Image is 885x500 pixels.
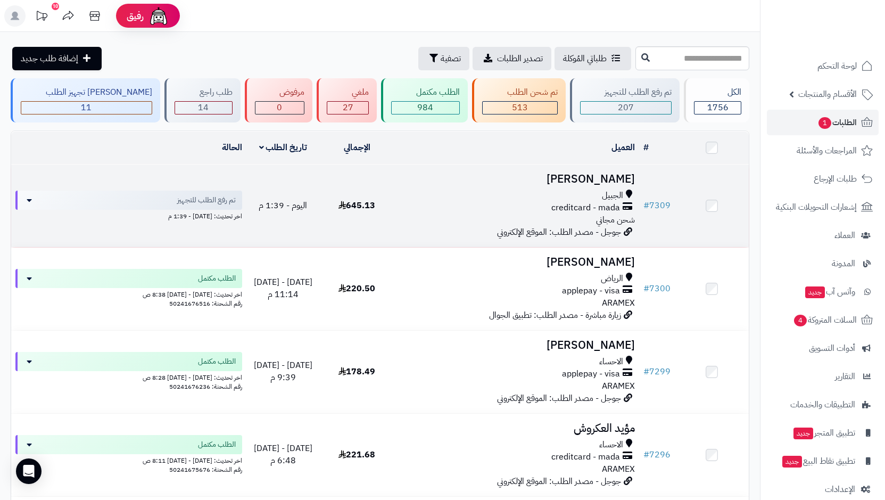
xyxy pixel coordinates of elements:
[832,256,855,271] span: المدونة
[398,173,635,185] h3: [PERSON_NAME]
[198,101,209,114] span: 14
[817,115,857,130] span: الطلبات
[602,380,635,392] span: ARAMEX
[835,369,855,384] span: التقارير
[254,442,312,467] span: [DATE] - [DATE] 6:48 م
[418,47,469,70] button: تصفية
[497,226,621,239] span: جوجل - مصدر الطلب: الموقع الإلكتروني
[259,199,307,212] span: اليوم - 1:39 م
[618,101,634,114] span: 207
[417,101,433,114] span: 984
[797,143,857,158] span: المراجعات والأسئلة
[52,3,59,10] div: 10
[15,288,242,299] div: اخر تحديث: [DATE] - [DATE] 8:38 ص
[767,223,879,248] a: العملاء
[441,52,461,65] span: تصفية
[255,102,304,114] div: 0
[175,102,232,114] div: 14
[343,101,353,114] span: 27
[707,101,729,114] span: 1756
[809,341,855,356] span: أدوات التسويق
[643,199,671,212] a: #7309
[277,101,282,114] span: 0
[198,273,236,284] span: الطلب مكتمل
[338,448,375,461] span: 221.68
[568,78,682,122] a: تم رفع الطلب للتجهيز 207
[599,356,623,368] span: الاحساء
[798,87,857,102] span: الأقسام والمنتجات
[581,102,672,114] div: 207
[9,78,162,122] a: [PERSON_NAME] تجهيز الطلب 11
[489,309,621,322] span: زيارة مباشرة - مصدر الطلب: تطبيق الجوال
[81,101,92,114] span: 11
[643,365,649,378] span: #
[611,141,635,154] a: العميل
[28,5,55,29] a: تحديثات المنصة
[643,365,671,378] a: #7299
[483,102,557,114] div: 513
[817,59,857,73] span: لوحة التحكم
[338,282,375,295] span: 220.50
[169,465,242,474] span: رقم الشحنة: 50241675676
[793,313,857,327] span: السلات المتروكة
[379,78,470,122] a: الطلب مكتمل 984
[470,78,568,122] a: تم شحن الطلب 513
[21,52,78,65] span: إضافة طلب جديد
[482,86,558,99] div: تم شحن الطلب
[602,463,635,476] span: ARAMEX
[602,190,623,202] span: الجبيل
[643,448,671,461] a: #7296
[555,47,631,70] a: طلباتي المُوكلة
[254,359,312,384] span: [DATE] - [DATE] 9:39 م
[825,482,855,497] span: الإعدادات
[497,475,621,488] span: جوجل - مصدر الطلب: الموقع الإلكتروني
[169,299,242,308] span: رقم الشحنة: 50241676516
[563,52,607,65] span: طلباتي المُوكلة
[338,365,375,378] span: 178.49
[599,439,623,451] span: الاحساء
[767,335,879,361] a: أدوات التسويق
[497,392,621,405] span: جوجل - مصدر الطلب: الموقع الإلكتروني
[782,456,802,468] span: جديد
[16,458,42,484] div: Open Intercom Messenger
[643,282,671,295] a: #7300
[562,285,620,297] span: applepay - visa
[805,286,825,298] span: جديد
[551,451,620,463] span: creditcard - mada
[473,47,551,70] a: تصدير الطلبات
[338,199,375,212] span: 645.13
[776,200,857,215] span: إشعارات التحويلات البنكية
[601,273,623,285] span: الرياض
[767,279,879,305] a: وآتس آبجديد
[315,78,379,122] a: ملغي 27
[767,364,879,389] a: التقارير
[790,397,855,412] span: التطبيقات والخدمات
[162,78,243,122] a: طلب راجع 14
[198,439,236,450] span: الطلب مكتمل
[643,448,649,461] span: #
[177,195,236,206] span: تم رفع الطلب للتجهيز
[643,141,649,154] a: #
[602,297,635,309] span: ARAMEX
[767,53,879,79] a: لوحة التحكم
[767,194,879,220] a: إشعارات التحويلات البنكية
[243,78,315,122] a: مرفوض 0
[148,5,169,27] img: ai-face.png
[15,210,242,221] div: اخر تحديث: [DATE] - 1:39 م
[391,86,460,99] div: الطلب مكتمل
[222,141,242,154] a: الحالة
[794,315,807,326] span: 4
[804,284,855,299] span: وآتس آب
[21,102,152,114] div: 11
[562,368,620,380] span: applepay - visa
[580,86,672,99] div: تم رفع الطلب للتجهيز
[551,202,620,214] span: creditcard - mada
[694,86,741,99] div: الكل
[198,356,236,367] span: الطلب مكتمل
[327,86,369,99] div: ملغي
[21,86,152,99] div: [PERSON_NAME] تجهيز الطلب
[255,86,305,99] div: مرفوض
[398,339,635,351] h3: [PERSON_NAME]
[767,448,879,474] a: تطبيق نقاط البيعجديد
[767,392,879,417] a: التطبيقات والخدمات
